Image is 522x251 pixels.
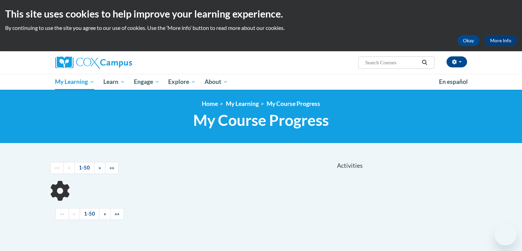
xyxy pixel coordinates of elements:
a: Previous [63,162,75,174]
input: Search Courses [364,58,419,67]
a: Next [94,162,105,174]
a: My Course Progress [267,100,320,107]
a: 1-50 [80,208,100,220]
a: Begining [55,208,69,220]
span: « [68,165,70,171]
span: Activities [337,162,363,170]
button: Account Settings [446,56,467,67]
span: «« [55,165,59,171]
span: »» [109,165,114,171]
span: »» [115,211,119,217]
span: «« [60,211,65,217]
a: Begining [50,162,64,174]
a: Previous [69,208,80,220]
span: My Learning [55,78,94,86]
span: Explore [168,78,196,86]
a: My Learning [226,100,259,107]
a: Home [202,100,218,107]
span: « [73,211,76,217]
a: End [110,208,124,220]
a: Explore [164,74,200,90]
iframe: Button to launch messaging window [495,223,517,245]
a: 1-50 [74,162,94,174]
span: Learn [103,78,125,86]
a: Engage [129,74,164,90]
img: Cox Campus [55,56,132,69]
div: Main menu [45,74,477,90]
a: End [105,162,119,174]
p: By continuing to use the site you agree to our use of cookies. Use the ‘More info’ button to read... [5,24,517,32]
span: Engage [134,78,160,86]
a: Learn [99,74,129,90]
h2: This site uses cookies to help improve your learning experience. [5,7,517,21]
span: » [104,211,106,217]
a: More Info [485,35,517,46]
span: About [205,78,228,86]
button: Okay [457,35,479,46]
a: En español [434,75,472,89]
a: About [200,74,232,90]
a: Cox Campus [55,56,186,69]
a: Next [99,208,111,220]
button: Search [419,58,430,67]
span: » [98,165,101,171]
span: My Course Progress [193,111,329,129]
span: En español [439,78,468,85]
a: My Learning [51,74,99,90]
